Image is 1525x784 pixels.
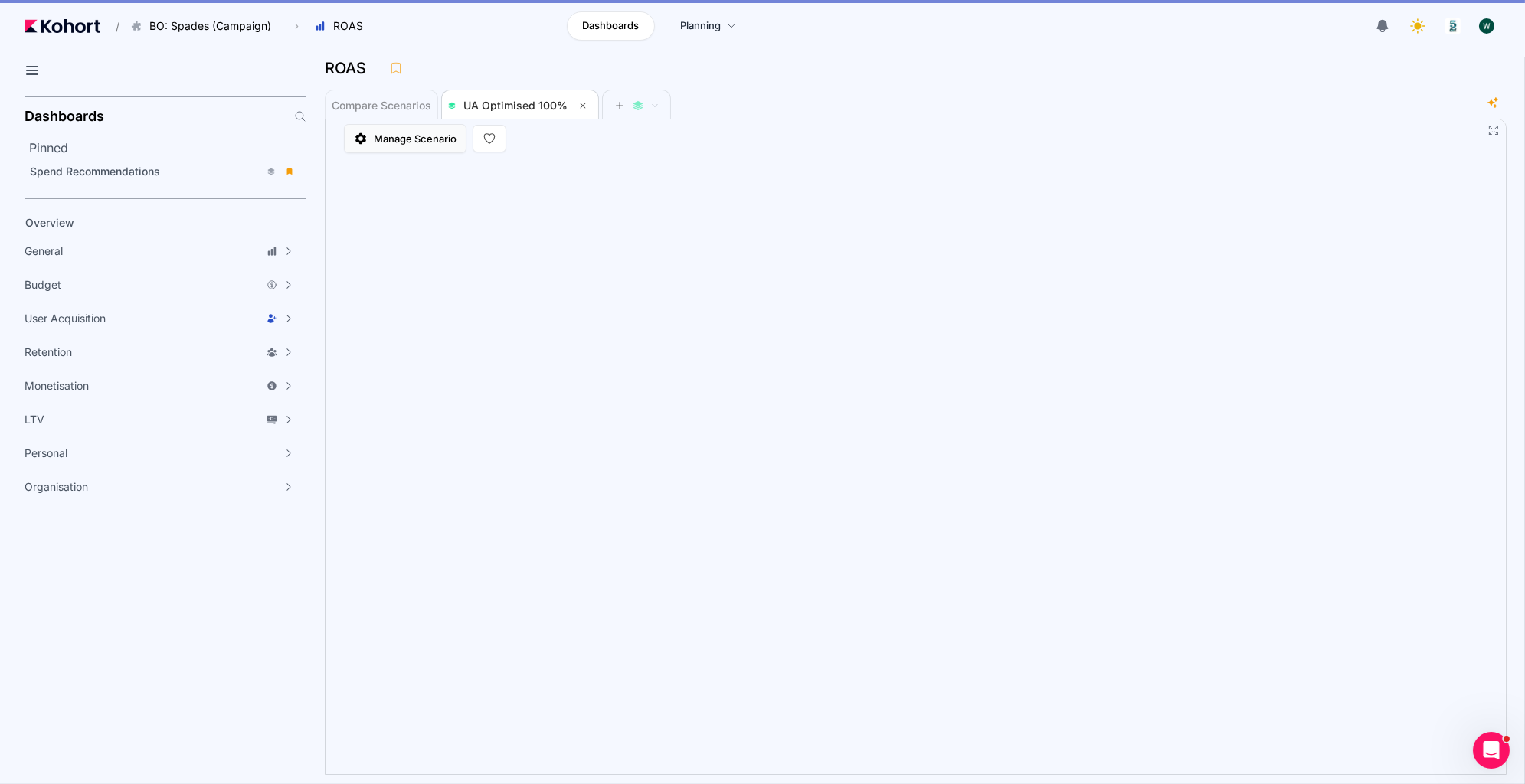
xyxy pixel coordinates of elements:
a: Spend Recommendations [25,160,302,183]
span: Spend Recommendations [30,165,160,178]
span: Monetisation [25,378,89,394]
span: Budget [25,277,61,292]
a: Manage Scenario [344,124,466,153]
button: ROAS [306,13,379,39]
button: Fullscreen [1487,124,1500,136]
span: ROAS [333,18,363,34]
a: Dashboards [567,11,655,41]
span: LTV [25,412,44,427]
img: logo_logo_images_1_20240607072359498299_20240828135028712857.jpeg [1445,18,1461,34]
span: General [25,243,63,259]
span: Planning [680,18,721,34]
span: Personal [25,446,67,461]
span: Overview [25,216,74,229]
span: User Acquisition [25,311,106,326]
span: BO: Spades (Campaign) [149,18,271,34]
h2: Pinned [29,139,306,157]
span: Retention [25,345,72,360]
span: Organisation [25,479,88,495]
span: Compare Scenarios [332,100,431,111]
a: Planning [664,11,752,41]
span: UA Optimised 100% [463,99,568,112]
span: / [103,18,119,34]
h3: ROAS [325,60,375,76]
h2: Dashboards [25,109,104,123]
button: BO: Spades (Campaign) [123,13,287,39]
img: Kohort logo [25,19,100,33]
iframe: Intercom live chat [1473,732,1510,769]
span: Dashboards [582,18,639,34]
span: › [292,20,302,32]
span: Manage Scenario [374,131,457,146]
a: Overview [20,211,280,234]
